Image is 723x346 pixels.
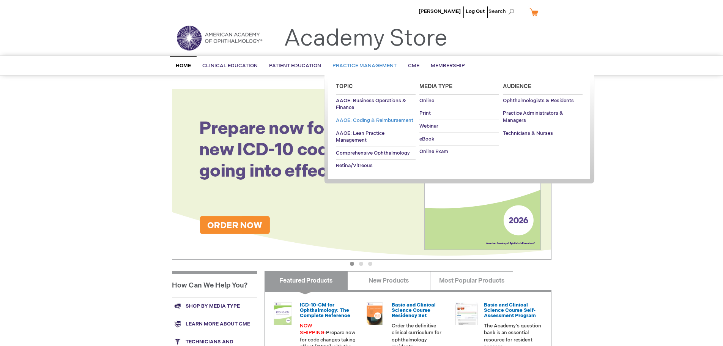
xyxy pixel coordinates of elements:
[430,271,513,290] a: Most Popular Products
[419,110,431,116] span: Print
[269,63,321,69] span: Patient Education
[202,63,258,69] span: Clinical Education
[359,262,363,266] button: 2 of 3
[336,83,353,90] span: Topic
[172,315,257,333] a: Learn more about CME
[332,63,397,69] span: Practice Management
[503,98,574,104] span: Ophthalmologists & Residents
[455,302,478,325] img: bcscself_20.jpg
[419,149,448,155] span: Online Exam
[176,63,191,69] span: Home
[419,98,434,104] span: Online
[284,25,447,52] a: Academy Store
[347,271,430,290] a: New Products
[419,83,452,90] span: Media Type
[503,83,531,90] span: Audience
[265,271,348,290] a: Featured Products
[300,323,326,336] font: NOW SHIPPING:
[419,123,438,129] span: Webinar
[300,302,350,319] a: ICD-10-CM for Ophthalmology: The Complete Reference
[488,4,517,19] span: Search
[466,8,485,14] a: Log Out
[336,117,413,123] span: AAOE: Coding & Reimbursement
[392,302,436,319] a: Basic and Clinical Science Course Residency Set
[336,150,410,156] span: Comprehensive Ophthalmology
[503,110,563,123] span: Practice Administrators & Managers
[172,271,257,297] h1: How Can We Help You?
[271,302,294,325] img: 0120008u_42.png
[503,130,553,136] span: Technicians & Nurses
[336,163,373,169] span: Retina/Vitreous
[336,98,406,111] span: AAOE: Business Operations & Finance
[419,136,434,142] span: eBook
[431,63,465,69] span: Membership
[172,297,257,315] a: Shop by media type
[408,63,419,69] span: CME
[363,302,386,325] img: 02850963u_47.png
[336,130,384,144] span: AAOE: Lean Practice Management
[368,262,372,266] button: 3 of 3
[350,262,354,266] button: 1 of 3
[419,8,461,14] a: [PERSON_NAME]
[484,302,536,319] a: Basic and Clinical Science Course Self-Assessment Program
